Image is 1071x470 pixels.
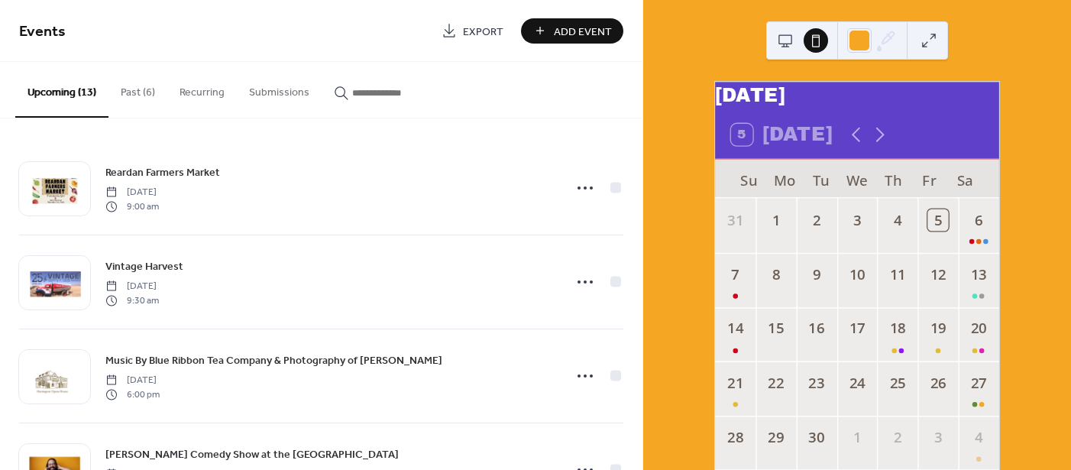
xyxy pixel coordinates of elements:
button: Past (6) [108,62,167,116]
div: 14 [725,318,746,339]
a: Reardan Farmers Market [105,164,220,181]
div: We [839,159,875,198]
div: 30 [806,426,827,448]
div: 25 [887,372,908,394]
div: 22 [765,372,787,394]
span: [DATE] [105,280,159,293]
div: 1 [846,426,868,448]
button: Recurring [167,62,237,116]
span: [DATE] [105,374,160,387]
div: Mo [767,159,803,198]
div: 2 [887,426,908,448]
div: 21 [725,372,746,394]
div: 5 [927,209,949,231]
div: 8 [765,264,787,285]
span: Add Event [554,24,612,40]
div: 3 [927,426,949,448]
span: 9:30 am [105,293,159,307]
div: 1 [765,209,787,231]
div: 27 [968,372,989,394]
div: 2 [806,209,827,231]
a: Vintage Harvest [105,258,183,275]
div: 7 [725,264,746,285]
div: 31 [725,209,746,231]
div: 3 [846,209,868,231]
div: 4 [968,426,989,448]
button: Upcoming (13) [15,62,108,118]
div: 4 [887,209,908,231]
div: Su [731,159,767,198]
div: 16 [806,318,827,339]
span: Music By Blue Ribbon Tea Company & Photography of [PERSON_NAME] [105,353,442,369]
div: [DATE] [715,82,999,110]
div: 29 [765,426,787,448]
div: 11 [887,264,908,285]
button: Submissions [237,62,322,116]
span: Export [463,24,503,40]
button: Add Event [521,18,623,44]
div: 9 [806,264,827,285]
div: 20 [968,318,989,339]
div: 17 [846,318,868,339]
div: 23 [806,372,827,394]
span: 9:00 am [105,199,159,213]
div: 26 [927,372,949,394]
div: 19 [927,318,949,339]
div: Sa [947,159,983,198]
span: Events [19,17,66,47]
div: 6 [968,209,989,231]
span: [DATE] [105,186,159,199]
div: 24 [846,372,868,394]
div: Th [875,159,911,198]
div: Fr [911,159,947,198]
span: Vintage Harvest [105,259,183,275]
span: [PERSON_NAME] Comedy Show at the [GEOGRAPHIC_DATA] [105,447,399,463]
a: Export [430,18,515,44]
div: Tu [803,159,839,198]
a: Music By Blue Ribbon Tea Company & Photography of [PERSON_NAME] [105,352,442,369]
div: 12 [927,264,949,285]
div: 28 [725,426,746,448]
a: [PERSON_NAME] Comedy Show at the [GEOGRAPHIC_DATA] [105,446,399,463]
div: 15 [765,318,787,339]
span: Reardan Farmers Market [105,165,220,181]
span: 6:00 pm [105,387,160,401]
div: 10 [846,264,868,285]
div: 13 [968,264,989,285]
div: 18 [887,318,908,339]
